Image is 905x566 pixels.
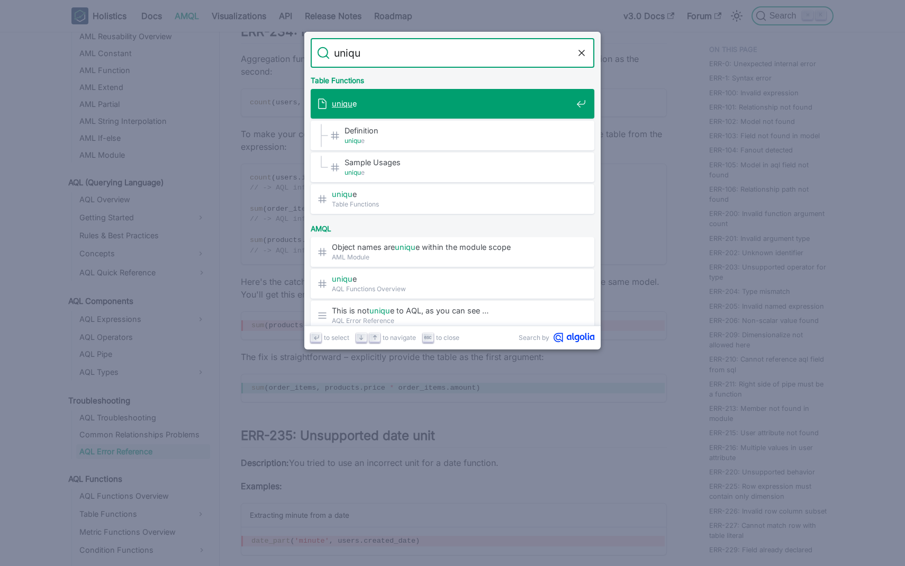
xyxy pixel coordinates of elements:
a: Object names areunique within the module scope​AML Module [311,237,594,267]
span: Object names are e within the module scope​ [332,242,572,252]
a: Sample Usages​unique [311,152,594,182]
input: Search docs [330,38,575,68]
a: Search byAlgolia [519,333,594,343]
span: AML Module [332,252,572,262]
a: uniqueTable Functions [311,184,594,214]
span: Table Functions [332,199,572,209]
mark: uniqu [395,242,415,251]
a: unique [311,89,594,119]
button: Clear the query [575,47,588,59]
span: to close [436,333,459,343]
svg: Arrow down [357,334,365,342]
div: AMQL [309,216,596,237]
span: AQL Functions Overview [332,284,572,294]
mark: uniqu [345,168,361,176]
mark: uniqu [369,306,390,315]
span: Definition​ [345,125,572,136]
span: Search by [519,333,549,343]
a: Definition​unique [311,121,594,150]
a: uniqueAQL Functions Overview [311,269,594,299]
svg: Escape key [424,334,432,342]
span: e [345,167,572,177]
span: to navigate [383,333,416,343]
mark: uniqu [345,137,361,145]
svg: Enter key [312,334,320,342]
span: e [332,274,572,284]
span: e [332,189,572,199]
mark: uniqu [332,274,352,283]
mark: uniqu [332,99,352,108]
span: e [332,98,572,109]
span: to select [324,333,349,343]
a: This is notunique to AQL, as you can see …AQL Error Reference [311,301,594,330]
span: e [345,136,572,146]
svg: Algolia [554,333,594,343]
span: Sample Usages​ [345,157,572,167]
span: AQL Error Reference [332,316,572,326]
svg: Arrow up [371,334,379,342]
mark: uniqu [332,190,352,199]
span: This is not e to AQL, as you can see … [332,306,572,316]
div: Table Functions [309,68,596,89]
